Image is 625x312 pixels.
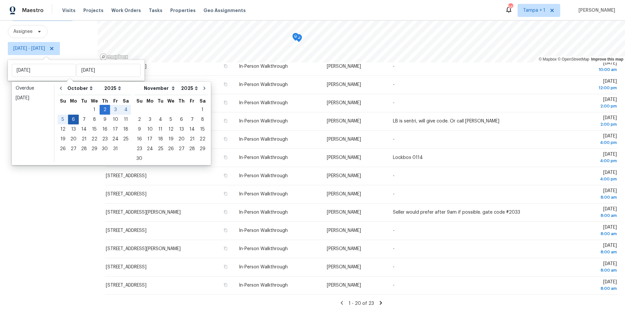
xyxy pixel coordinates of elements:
[393,247,395,251] span: -
[547,158,617,164] div: 4:00 pm
[327,210,361,215] span: [PERSON_NAME]
[166,135,176,144] div: 19
[134,154,145,163] div: 30
[223,63,229,69] button: Copy Address
[68,124,79,134] div: Mon Oct 13 2025
[62,7,76,14] span: Visits
[327,192,361,196] span: [PERSON_NAME]
[223,209,229,215] button: Copy Address
[547,79,617,91] span: [DATE]
[547,249,617,255] div: 8:00 am
[155,134,166,144] div: Tue Nov 18 2025
[110,125,121,134] div: 17
[547,97,617,109] span: [DATE]
[239,210,288,215] span: In-Person Walkthrough
[68,144,79,154] div: Mon Oct 27 2025
[79,124,89,134] div: Tue Oct 14 2025
[136,99,143,103] abbr: Sunday
[223,282,229,288] button: Copy Address
[155,144,166,154] div: Tue Nov 25 2025
[547,121,617,128] div: 2:00 pm
[547,134,617,146] span: [DATE]
[100,105,110,114] div: 2
[187,115,197,124] div: 7
[223,81,229,87] button: Copy Address
[197,135,208,144] div: 22
[68,144,79,153] div: 27
[187,125,197,134] div: 14
[110,124,121,134] div: Fri Oct 17 2025
[110,144,121,154] div: Fri Oct 31 2025
[327,174,361,178] span: [PERSON_NAME]
[155,115,166,124] div: 4
[523,7,545,14] span: Tampa + 1
[100,124,110,134] div: Thu Oct 16 2025
[12,64,76,77] input: Sat, Jan 01
[100,144,110,154] div: Thu Oct 30 2025
[197,105,208,115] div: Sat Nov 01 2025
[145,134,155,144] div: Mon Nov 17 2025
[187,115,197,124] div: Fri Nov 07 2025
[110,144,121,153] div: 31
[134,144,145,153] div: 23
[327,137,361,142] span: [PERSON_NAME]
[187,124,197,134] div: Fri Nov 14 2025
[110,134,121,144] div: Fri Oct 24 2025
[176,115,187,124] div: 6
[393,119,499,123] span: LB is sentri, will give code. Or call [PERSON_NAME]
[102,99,108,103] abbr: Thursday
[187,135,197,144] div: 21
[197,144,208,153] div: 29
[89,124,100,134] div: Wed Oct 15 2025
[89,144,100,153] div: 29
[239,283,288,288] span: In-Person Walkthrough
[121,135,131,144] div: 25
[547,212,617,219] div: 8:00 am
[13,83,52,162] ul: Date picker shortcuts
[223,173,229,178] button: Copy Address
[187,144,197,153] div: 28
[166,115,176,124] div: 5
[91,99,98,103] abbr: Wednesday
[508,4,513,10] div: 56
[123,99,129,103] abbr: Saturday
[200,82,209,95] button: Go to next month
[89,144,100,154] div: Wed Oct 29 2025
[190,99,194,103] abbr: Friday
[223,136,229,142] button: Copy Address
[591,57,623,62] a: Improve this map
[223,100,229,106] button: Copy Address
[134,135,145,144] div: 16
[146,99,154,103] abbr: Monday
[121,115,131,124] div: Sat Oct 11 2025
[149,8,162,13] span: Tasks
[197,134,208,144] div: Sat Nov 22 2025
[155,125,166,134] div: 11
[83,7,104,14] span: Projects
[121,105,131,115] div: Sat Oct 04 2025
[176,125,187,134] div: 13
[239,101,288,105] span: In-Person Walkthrough
[197,124,208,134] div: Sat Nov 15 2025
[327,265,361,269] span: [PERSON_NAME]
[100,115,110,124] div: 9
[239,137,288,142] span: In-Person Walkthrough
[327,155,361,160] span: [PERSON_NAME]
[103,83,123,93] select: Year
[89,105,100,114] div: 1
[106,247,181,251] span: [STREET_ADDRESS][PERSON_NAME]
[13,28,33,35] span: Assignee
[393,228,395,233] span: -
[223,264,229,270] button: Copy Address
[145,144,155,153] div: 24
[176,134,187,144] div: Thu Nov 20 2025
[142,83,179,93] select: Month
[70,99,77,103] abbr: Monday
[187,144,197,154] div: Fri Nov 28 2025
[110,105,121,114] div: 3
[100,115,110,124] div: Thu Oct 09 2025
[327,247,361,251] span: [PERSON_NAME]
[79,134,89,144] div: Tue Oct 21 2025
[547,243,617,255] span: [DATE]
[155,144,166,153] div: 25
